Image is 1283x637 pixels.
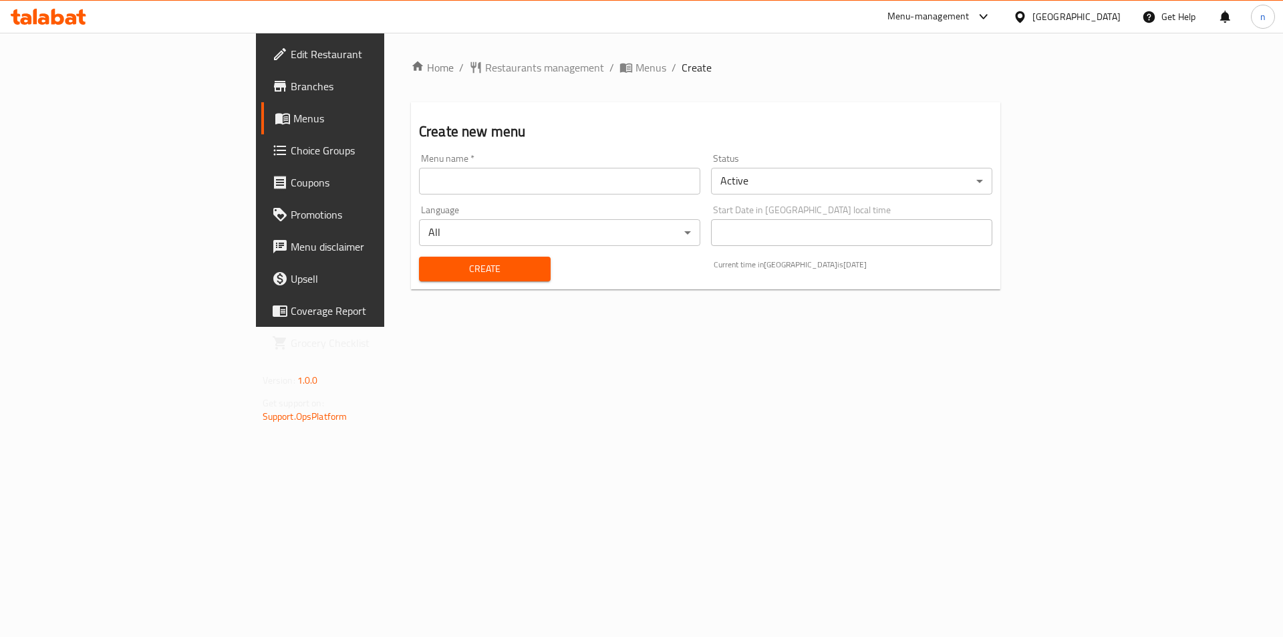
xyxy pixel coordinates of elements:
h2: Create new menu [419,122,992,142]
span: Promotions [291,207,460,223]
a: Support.OpsPlatform [263,408,347,425]
li: / [609,59,614,76]
span: Grocery Checklist [291,335,460,351]
nav: breadcrumb [411,59,1000,76]
a: Coverage Report [261,295,470,327]
div: Menu-management [887,9,970,25]
span: Edit Restaurant [291,46,460,62]
a: Edit Restaurant [261,38,470,70]
span: n [1260,9,1266,24]
a: Promotions [261,199,470,231]
span: Upsell [291,271,460,287]
span: Coupons [291,174,460,190]
span: Get support on: [263,394,324,412]
li: / [672,59,676,76]
span: Choice Groups [291,142,460,158]
a: Grocery Checklist [261,327,470,359]
a: Restaurants management [469,59,604,76]
span: Branches [291,78,460,94]
span: Create [430,261,540,277]
a: Menus [619,59,666,76]
span: Restaurants management [485,59,604,76]
div: All [419,219,700,246]
a: Coupons [261,166,470,199]
input: Please enter Menu name [419,168,700,195]
a: Upsell [261,263,470,295]
div: [GEOGRAPHIC_DATA] [1032,9,1121,24]
a: Choice Groups [261,134,470,166]
p: Current time in [GEOGRAPHIC_DATA] is [DATE] [714,259,992,271]
span: Menus [293,110,460,126]
span: Menus [635,59,666,76]
div: Active [711,168,992,195]
a: Branches [261,70,470,102]
a: Menu disclaimer [261,231,470,263]
span: Create [682,59,712,76]
span: 1.0.0 [297,372,318,389]
span: Coverage Report [291,303,460,319]
a: Menus [261,102,470,134]
span: Menu disclaimer [291,239,460,255]
span: Version: [263,372,295,389]
button: Create [419,257,551,281]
